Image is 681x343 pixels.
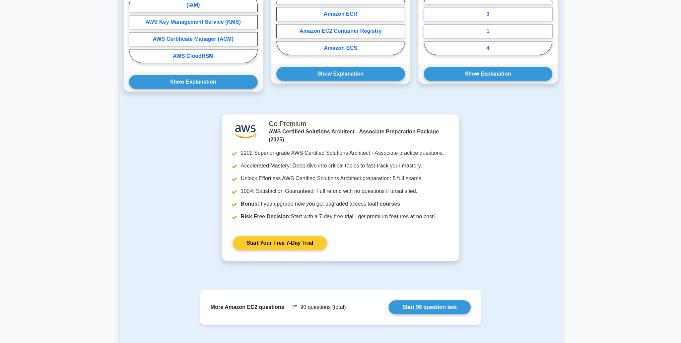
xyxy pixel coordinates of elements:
label: Amazon ECR [276,7,405,21]
label: 3 [424,7,552,21]
button: Show Explanation [129,75,258,89]
a: Start 90 question test [389,300,471,314]
label: Amazon ECS [276,41,405,55]
button: Show Explanation [276,67,405,81]
a: Start Your Free 7-Day Trial [233,236,327,250]
label: AWS Key Management Service (KMS) [129,15,258,29]
label: 1 [424,24,552,38]
label: AWS Certificate Manager (ACM) [129,32,258,46]
label: Amazon EC2 Container Registry [276,24,405,38]
label: AWS CloudHSM [129,49,258,63]
button: Show Explanation [424,67,552,81]
label: 4 [424,41,552,55]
